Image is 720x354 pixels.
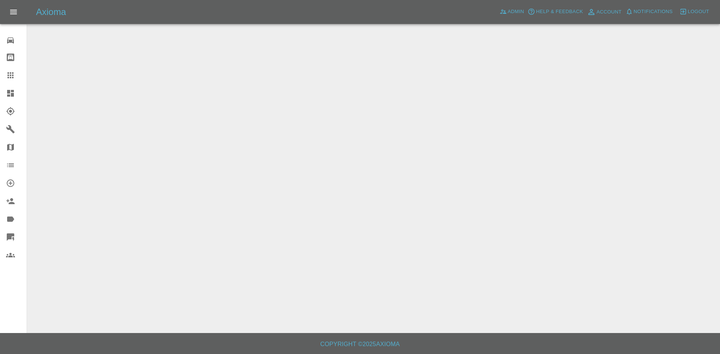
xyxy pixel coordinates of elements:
span: Account [597,8,622,16]
span: Notifications [634,7,673,16]
span: Logout [688,7,709,16]
button: Logout [678,6,711,18]
h5: Axioma [36,6,66,18]
button: Open drawer [4,3,22,21]
h6: Copyright © 2025 Axioma [6,339,714,350]
a: Account [585,6,624,18]
button: Notifications [624,6,675,18]
a: Admin [498,6,526,18]
span: Help & Feedback [536,7,583,16]
button: Help & Feedback [526,6,585,18]
span: Admin [508,7,524,16]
